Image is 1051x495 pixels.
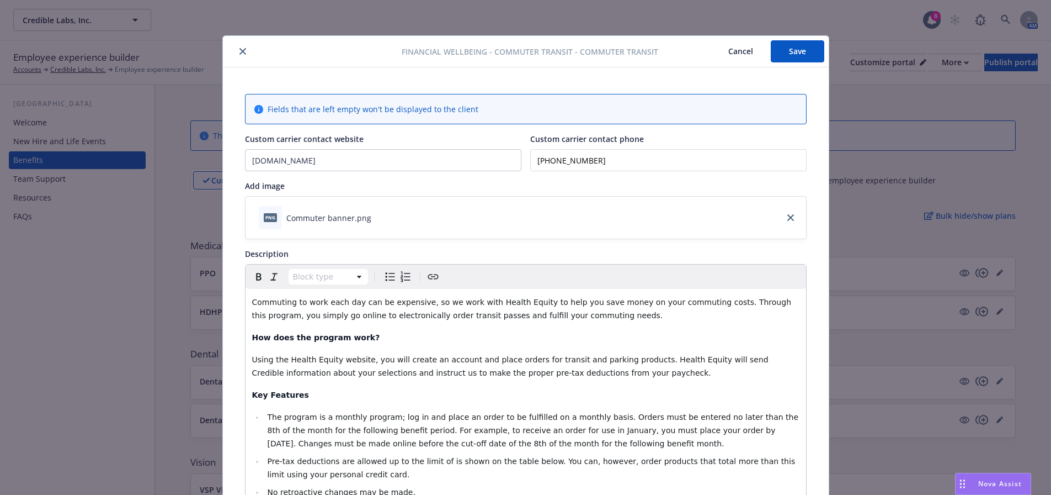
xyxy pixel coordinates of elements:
[245,249,289,259] span: Description
[382,269,413,285] div: toggle group
[402,46,658,57] span: Financial Wellbeing - Commuter Transit - Commuter Transit
[771,40,824,62] button: Save
[245,181,285,191] span: Add image
[289,269,368,285] button: Block type
[252,333,380,342] strong: How does the program work?
[978,479,1022,488] span: Nova Assist
[264,213,277,222] span: png
[286,212,371,224] div: Commuter banner.png
[425,269,441,285] button: Create link
[530,134,644,144] span: Custom carrier contact phone
[236,45,249,58] button: close
[266,269,282,285] button: Italic
[382,269,398,285] button: Bulleted list
[252,355,771,377] span: Using the Health Equity website, you will create an account and place orders for transit and park...
[955,473,1031,495] button: Nova Assist
[251,269,266,285] button: Bold
[267,413,801,448] span: The program is a monthly program; log in and place an order to be fulfilled on a monthly basis. O...
[376,212,385,224] button: download file
[268,103,478,115] span: Fields that are left empty won't be displayed to the client
[956,473,969,494] div: Drag to move
[246,150,521,171] input: Add custom carrier contact website
[252,298,794,320] span: Commuting to work each day can be expensive, so we work with Health Equity to help you save money...
[252,391,309,399] strong: Key Features
[711,40,771,62] button: Cancel
[245,134,364,144] span: Custom carrier contact website
[398,269,413,285] button: Numbered list
[784,211,797,224] a: close
[267,457,797,479] span: Pre-tax deductions are allowed up to the limit of is shown on the table below. You can, however, ...
[530,149,807,171] input: Add custom carrier contact phone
